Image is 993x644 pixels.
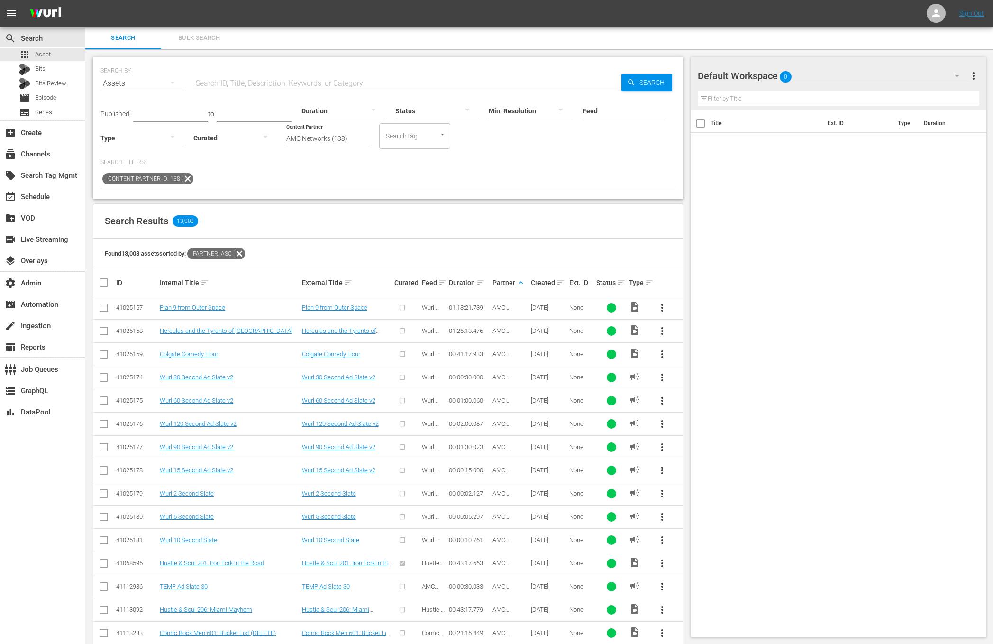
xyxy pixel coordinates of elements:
div: 41113233 [116,629,157,636]
button: more_vert [651,366,674,389]
div: Curated [394,279,419,286]
span: AMC Temp Ad Slates [422,583,446,604]
div: Bits [19,64,30,75]
div: [DATE] [531,443,566,451]
span: more_vert [656,604,668,616]
span: Series [19,107,30,118]
div: [DATE] [531,374,566,381]
div: 41025158 [116,327,157,334]
span: Wurl AMC Demo v2 [422,467,446,488]
span: Video [629,603,640,615]
div: None [569,420,594,427]
th: Title [711,110,822,137]
div: Duration [449,277,490,288]
span: AMC Networks [492,304,518,318]
div: None [569,490,594,497]
div: [DATE] [531,490,566,497]
span: 0 [780,67,792,87]
span: more_vert [656,465,668,476]
div: 41025176 [116,420,157,427]
div: 41025157 [116,304,157,311]
th: Duration [918,110,975,137]
div: Assets [100,70,184,97]
span: more_vert [968,70,979,82]
span: AD [629,417,640,429]
span: Hustle & Soul v2 [422,606,445,620]
div: 00:43:17.663 [449,560,490,567]
span: AMC Networks [492,490,518,504]
span: Automation [5,299,16,310]
div: None [569,397,594,404]
div: [DATE] [531,606,566,613]
span: AD [629,371,640,382]
span: Bits [35,64,46,74]
div: [DATE] [531,629,566,636]
span: Search Tag Mgmt [5,170,16,181]
div: 41025174 [116,374,157,381]
button: more_vert [651,343,674,366]
button: more_vert [651,506,674,528]
a: Hustle & Soul 201: Iron Fork in the Road [160,560,264,567]
span: Wurl AMC Demo v2 [422,397,446,418]
span: sort [344,278,353,287]
div: 41068595 [116,560,157,567]
span: Episode [19,92,30,104]
a: Wurl 5 Second Slate [302,513,356,520]
span: sort [645,278,654,287]
a: Comic Book Men 601: Bucket List (DELETE) [160,629,276,636]
span: Search [91,33,155,44]
div: Partner [492,277,528,288]
div: [DATE] [531,304,566,311]
div: [DATE] [531,327,566,334]
span: VOD [5,212,16,224]
div: None [569,583,594,590]
span: more_vert [656,395,668,406]
a: Wurl 60 Second Ad Slate v2 [160,397,233,404]
a: Hercules and the Tyrants of [GEOGRAPHIC_DATA] [160,327,292,334]
div: 00:43:17.779 [449,606,490,613]
div: Status [596,277,626,288]
div: [DATE] [531,397,566,404]
div: None [569,327,594,334]
a: Wurl 10 Second Slate [302,536,359,543]
button: more_vert [651,436,674,459]
a: Wurl 60 Second Ad Slate v2 [302,397,375,404]
span: Wurl AMC Demo v2 [422,327,446,349]
div: None [569,606,594,613]
span: more_vert [656,302,668,313]
div: Type [629,277,648,288]
span: Ingestion [5,320,16,331]
div: 41025181 [116,536,157,543]
span: Search [5,33,16,44]
div: Ext. ID [569,279,594,286]
span: AMC Networks [492,443,518,458]
button: more_vert [651,296,674,319]
img: ans4CAIJ8jUAAAAAAAAAAAAAAAAAAAAAAAAgQb4GAAAAAAAAAAAAAAAAAAAAAAAAJMjXAAAAAAAAAAAAAAAAAAAAAAAAgAT5G... [23,2,68,25]
div: [DATE] [531,536,566,543]
a: Wurl 30 Second Ad Slate v2 [302,374,375,381]
button: more_vert [968,64,979,87]
span: Wurl AMC Demo v2 [422,513,446,534]
span: AMC Networks [492,583,518,597]
span: more_vert [656,418,668,430]
button: more_vert [651,389,674,412]
span: 13,008 [173,215,198,227]
a: Colgate Comedy Hour [302,350,360,358]
span: Job Queues [5,364,16,375]
span: Channels [5,148,16,160]
p: Search Filters: [100,158,675,166]
span: Asset [35,50,51,59]
div: 41025179 [116,490,157,497]
th: Type [892,110,918,137]
a: TEMP Ad Slate 30 [302,583,350,590]
span: Wurl AMC Demo v2 [422,374,446,395]
div: [DATE] [531,420,566,427]
span: AD [629,534,640,545]
span: Episode [35,93,56,102]
a: Hercules and the Tyrants of [GEOGRAPHIC_DATA] [302,327,380,341]
a: TEMP Ad Slate 30 [160,583,208,590]
span: Content Partner ID: 138 [102,173,182,184]
div: Bits Review [19,78,30,89]
span: AMC Networks [492,560,518,574]
span: Series [35,108,52,117]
